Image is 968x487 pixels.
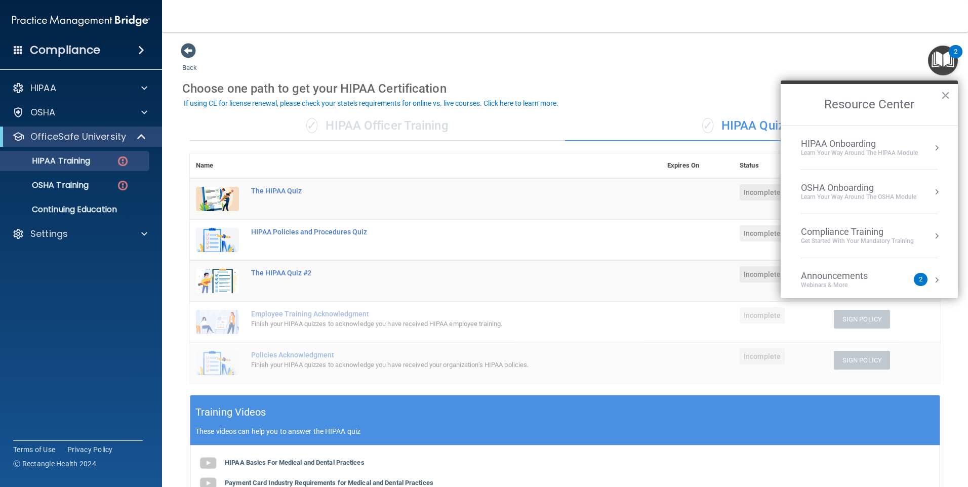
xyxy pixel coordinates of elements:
div: Choose one path to get your HIPAA Certification [182,74,948,103]
button: If using CE for license renewal, please check your state's requirements for online vs. live cours... [182,98,560,108]
div: HIPAA Quizzes [565,111,940,141]
div: HIPAA Onboarding [801,138,918,149]
p: These videos can help you to answer the HIPAA quiz [195,427,935,435]
a: HIPAA [12,82,147,94]
a: OSHA [12,106,147,118]
a: OfficeSafe University [12,131,147,143]
a: Terms of Use [13,444,55,455]
a: Privacy Policy [67,444,113,455]
div: HIPAA Officer Training [190,111,565,141]
a: Back [182,52,197,71]
p: OSHA Training [7,180,89,190]
div: Policies Acknowledgment [251,351,611,359]
p: OfficeSafe University [30,131,126,143]
div: Resource Center [781,80,958,298]
div: HIPAA Policies and Procedures Quiz [251,228,611,236]
div: Announcements [801,270,888,281]
div: Webinars & More [801,281,888,290]
div: Learn Your Way around the HIPAA module [801,149,918,157]
img: gray_youtube_icon.38fcd6cc.png [198,453,218,473]
span: ✓ [702,118,713,133]
h5: Training Videos [195,403,266,421]
h4: Compliance [30,43,100,57]
div: Compliance Training [801,226,914,237]
div: 2 [954,52,957,65]
span: Incomplete [740,225,785,241]
p: Settings [30,228,68,240]
img: danger-circle.6113f641.png [116,155,129,168]
p: Continuing Education [7,205,145,215]
th: Expires On [661,153,734,178]
b: HIPAA Basics For Medical and Dental Practices [225,459,365,466]
h2: Resource Center [781,84,958,126]
span: Incomplete [740,348,785,364]
button: Open Resource Center, 2 new notifications [928,46,958,75]
div: Learn your way around the OSHA module [801,193,916,201]
img: danger-circle.6113f641.png [116,179,129,192]
span: Incomplete [740,266,785,282]
div: If using CE for license renewal, please check your state's requirements for online vs. live cours... [184,100,558,107]
button: Sign Policy [834,310,890,329]
img: PMB logo [12,11,150,31]
p: HIPAA [30,82,56,94]
div: Employee Training Acknowledgment [251,310,611,318]
iframe: Drift Widget Chat Controller [793,415,956,456]
div: The HIPAA Quiz [251,187,611,195]
span: Incomplete [740,307,785,323]
button: Sign Policy [834,351,890,370]
span: Ⓒ Rectangle Health 2024 [13,459,96,469]
div: Finish your HIPAA quizzes to acknowledge you have received HIPAA employee training. [251,318,611,330]
div: Finish your HIPAA quizzes to acknowledge you have received your organization’s HIPAA policies. [251,359,611,371]
span: Incomplete [740,184,785,200]
button: Close [941,87,950,103]
p: OSHA [30,106,56,118]
a: Settings [12,228,147,240]
div: The HIPAA Quiz #2 [251,269,611,277]
th: Status [734,153,828,178]
th: Name [190,153,245,178]
div: Get Started with your mandatory training [801,237,914,246]
b: Payment Card Industry Requirements for Medical and Dental Practices [225,479,433,486]
div: OSHA Onboarding [801,182,916,193]
span: ✓ [306,118,317,133]
p: HIPAA Training [7,156,90,166]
